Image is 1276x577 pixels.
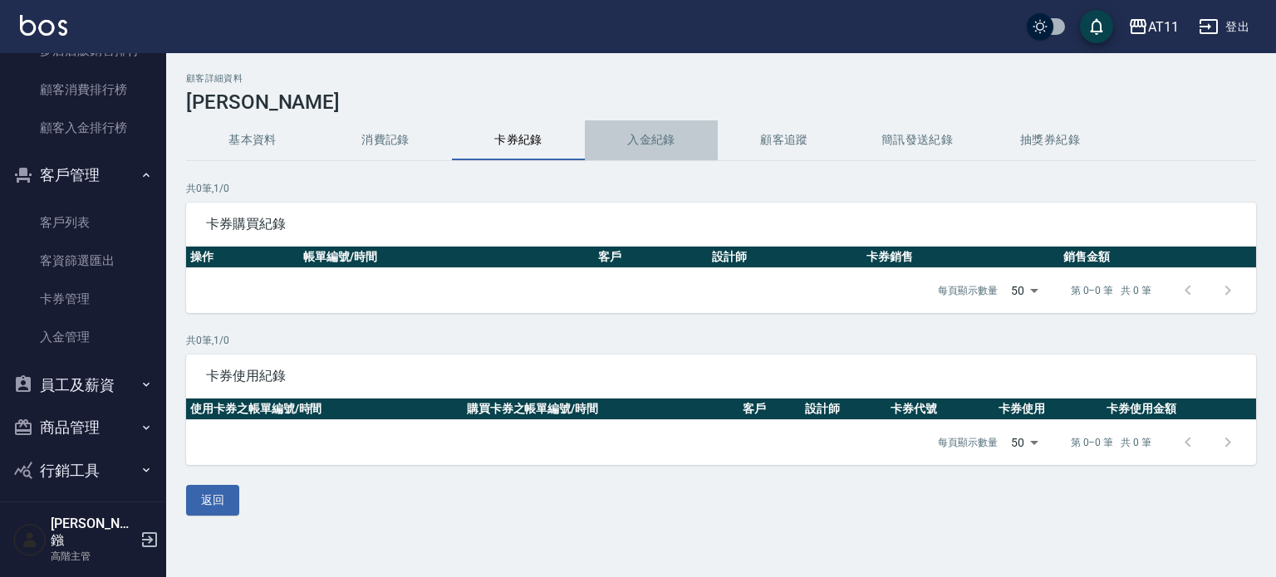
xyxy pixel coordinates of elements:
[7,154,159,197] button: 客戶管理
[938,435,998,450] p: 每頁顯示數量
[13,523,47,556] img: Person
[1059,247,1256,268] th: 銷售金額
[7,318,159,356] a: 入金管理
[51,516,135,549] h5: [PERSON_NAME]鏹
[1192,12,1256,42] button: 登出
[7,491,159,535] button: 資料設定
[7,280,159,318] a: 卡券管理
[186,399,463,420] th: 使用卡券之帳單編號/時間
[7,109,159,147] a: 顧客入金排行榜
[319,120,452,160] button: 消費記錄
[299,247,594,268] th: 帳單編號/時間
[1121,10,1185,44] button: AT11
[1004,420,1044,465] div: 50
[1102,399,1256,420] th: 卡券使用金額
[7,449,159,492] button: 行銷工具
[938,283,998,298] p: 每頁顯示數量
[801,399,886,420] th: 設計師
[7,406,159,449] button: 商品管理
[851,120,984,160] button: 簡訊發送紀錄
[585,120,718,160] button: 入金紀錄
[739,399,801,420] th: 客戶
[186,485,239,516] button: 返回
[452,120,585,160] button: 卡券紀錄
[7,71,159,109] a: 顧客消費排行榜
[51,549,135,564] p: 高階主管
[20,15,67,36] img: Logo
[1080,10,1113,43] button: save
[186,120,319,160] button: 基本資料
[708,247,863,268] th: 設計師
[7,364,159,407] button: 員工及薪資
[594,247,707,268] th: 客戶
[186,90,1256,114] h3: [PERSON_NAME]
[206,216,1236,232] span: 卡券購買紀錄
[186,181,1256,196] p: 共 0 筆, 1 / 0
[1071,283,1151,298] p: 第 0–0 筆 共 0 筆
[186,247,299,268] th: 操作
[206,368,1236,384] span: 卡券使用紀錄
[994,399,1102,420] th: 卡券使用
[1071,435,1151,450] p: 第 0–0 筆 共 0 筆
[463,399,739,420] th: 購買卡券之帳單編號/時間
[862,247,1059,268] th: 卡券銷售
[7,242,159,280] a: 客資篩選匯出
[984,120,1116,160] button: 抽獎券紀錄
[718,120,851,160] button: 顧客追蹤
[7,203,159,242] a: 客戶列表
[1148,17,1179,37] div: AT11
[186,333,1256,348] p: 共 0 筆, 1 / 0
[186,73,1256,84] h2: 顧客詳細資料
[886,399,994,420] th: 卡券代號
[1004,268,1044,313] div: 50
